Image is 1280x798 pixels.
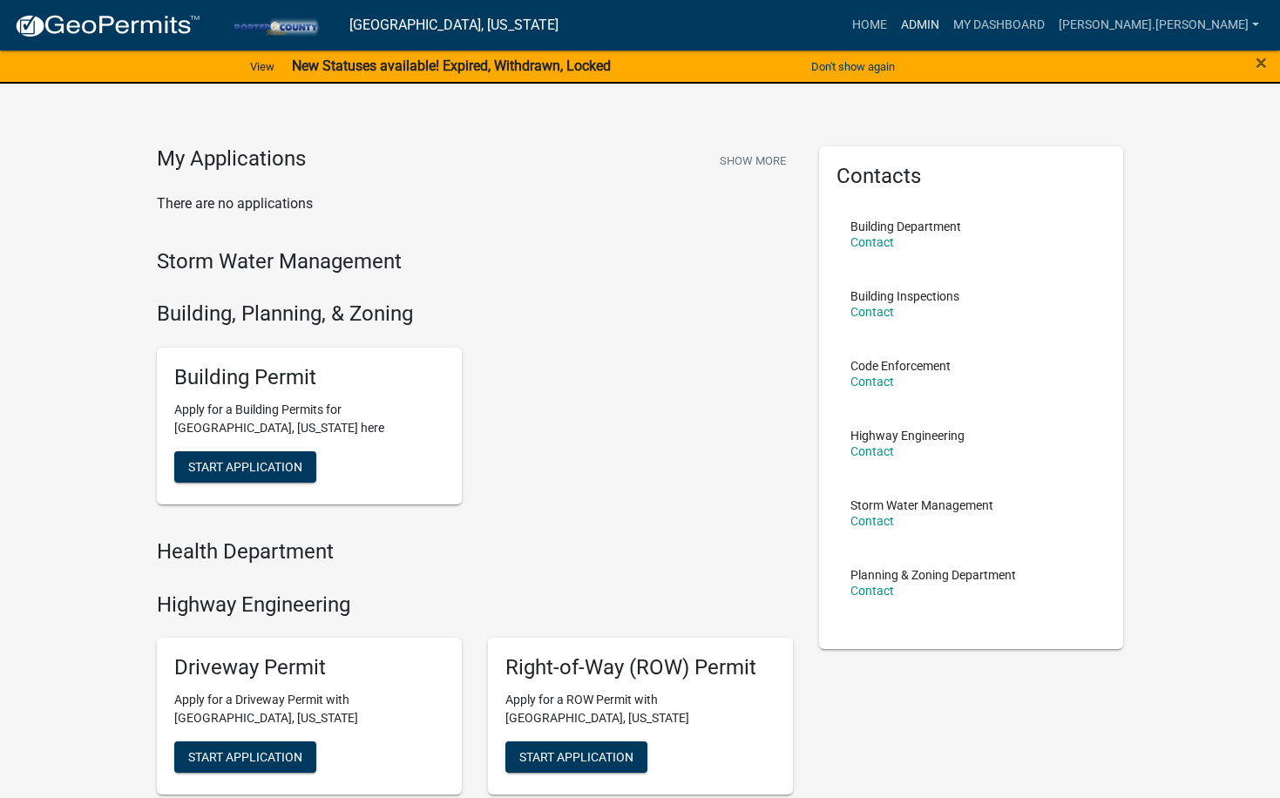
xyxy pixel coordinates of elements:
a: My Dashboard [946,9,1052,42]
h5: Driveway Permit [174,655,444,680]
p: Apply for a Driveway Permit with [GEOGRAPHIC_DATA], [US_STATE] [174,691,444,727]
span: Start Application [188,459,302,473]
p: Apply for a ROW Permit with [GEOGRAPHIC_DATA], [US_STATE] [505,691,775,727]
button: Start Application [505,741,647,773]
a: [GEOGRAPHIC_DATA], [US_STATE] [349,10,559,40]
button: Start Application [174,451,316,483]
button: Close [1256,52,1267,73]
a: Contact [850,514,894,528]
button: Start Application [174,741,316,773]
span: Start Application [519,750,633,764]
h4: Building, Planning, & Zoning [157,301,793,327]
h4: My Applications [157,146,306,172]
a: Contact [850,305,894,319]
p: Planning & Zoning Department [850,569,1016,581]
h5: Building Permit [174,365,444,390]
a: Contact [850,584,894,598]
button: Show More [713,146,793,175]
span: Start Application [188,750,302,764]
p: Building Inspections [850,290,959,302]
h5: Contacts [836,164,1107,189]
span: × [1256,51,1267,75]
strong: New Statuses available! Expired, Withdrawn, Locked [292,57,611,74]
img: Porter County, Indiana [214,13,335,37]
p: Building Department [850,220,961,233]
a: Home [845,9,894,42]
a: Admin [894,9,946,42]
p: Highway Engineering [850,429,965,442]
a: [PERSON_NAME].[PERSON_NAME] [1052,9,1266,42]
a: Contact [850,235,894,249]
h4: Storm Water Management [157,249,793,274]
a: Contact [850,375,894,389]
a: View [243,52,281,81]
a: Contact [850,444,894,458]
h4: Highway Engineering [157,592,793,618]
p: Storm Water Management [850,499,993,511]
button: Don't show again [804,52,902,81]
h4: Health Department [157,539,793,565]
p: Code Enforcement [850,360,951,372]
p: There are no applications [157,193,793,214]
h5: Right-of-Way (ROW) Permit [505,655,775,680]
p: Apply for a Building Permits for [GEOGRAPHIC_DATA], [US_STATE] here [174,401,444,437]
